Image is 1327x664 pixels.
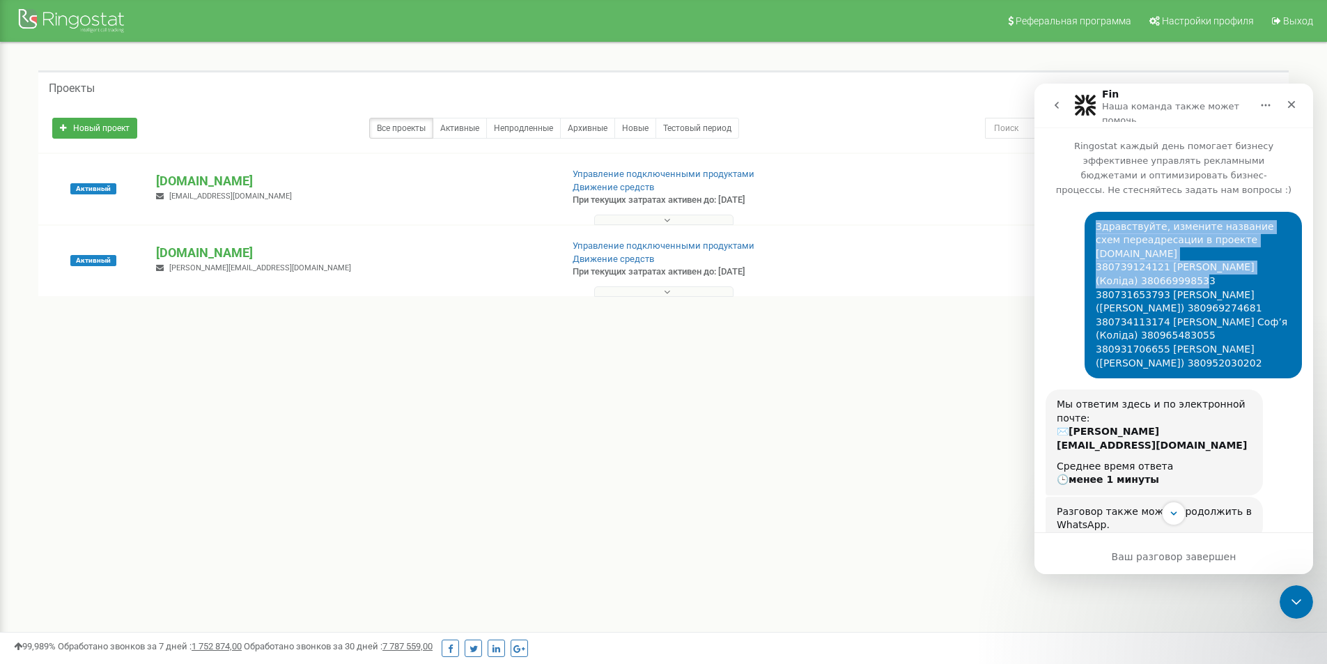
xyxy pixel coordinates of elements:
span: Реферальная программа [1016,15,1131,26]
a: Новые [614,118,656,139]
p: При текущих затратах активен до: [DATE] [573,265,862,279]
iframe: Intercom live chat [1280,585,1313,619]
p: При текущих затратах активен до: [DATE] [573,194,862,207]
u: 7 787 559,00 [382,641,433,651]
span: [PERSON_NAME][EMAIL_ADDRESS][DOMAIN_NAME] [169,263,351,272]
span: Обработано звонков за 30 дней : [244,641,433,651]
input: Поиск [985,118,1214,139]
span: [EMAIL_ADDRESS][DOMAIN_NAME] [169,192,292,201]
span: Обработано звонков за 7 дней : [58,641,242,651]
a: Новый проект [52,118,137,139]
u: 1 752 874,00 [192,641,242,651]
a: Тестовый период [655,118,739,139]
a: Активные [433,118,487,139]
a: Управление подключенными продуктами [573,240,754,251]
h5: Проекты [49,82,95,95]
span: Активный [70,183,116,194]
span: Выход [1283,15,1313,26]
p: [DOMAIN_NAME] [156,244,550,262]
a: Движение средств [573,182,654,192]
iframe: Intercom live chat [1034,84,1313,574]
a: Архивные [560,118,615,139]
span: Настройки профиля [1162,15,1254,26]
a: Непродленные [486,118,561,139]
a: Движение средств [573,254,654,264]
p: [DOMAIN_NAME] [156,172,550,190]
span: 99,989% [14,641,56,651]
a: Все проекты [369,118,433,139]
a: Управление подключенными продуктами [573,169,754,179]
span: Активный [70,255,116,266]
